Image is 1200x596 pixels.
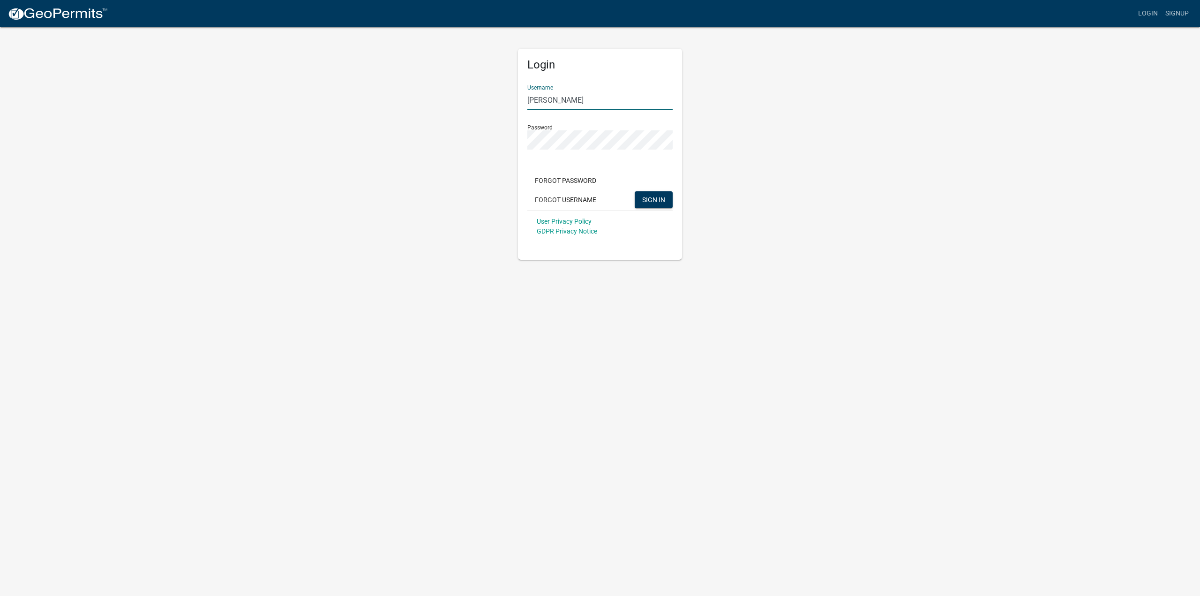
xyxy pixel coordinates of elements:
[1162,5,1192,23] a: Signup
[527,58,673,72] h5: Login
[642,196,665,203] span: SIGN IN
[635,191,673,208] button: SIGN IN
[537,218,592,225] a: User Privacy Policy
[537,227,597,235] a: GDPR Privacy Notice
[527,172,604,189] button: Forgot Password
[1134,5,1162,23] a: Login
[527,191,604,208] button: Forgot Username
